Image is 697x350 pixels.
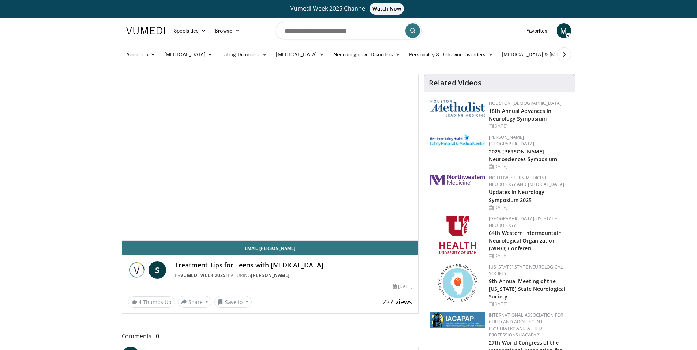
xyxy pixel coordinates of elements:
[276,22,422,39] input: Search topics, interventions
[127,3,570,15] a: Vumedi Week 2025 ChannelWatch Now
[149,261,166,279] a: S
[489,148,557,163] a: 2025 [PERSON_NAME] Neurosciences Symposium
[217,47,271,62] a: Eating Disorders
[175,261,413,269] h4: Treatment Tips for Teens with [MEDICAL_DATA]
[489,278,565,300] a: 9th Annual Meeting of the [US_STATE] State Neurological Society
[128,261,146,279] img: Vumedi Week 2025
[522,23,552,38] a: Favorites
[393,283,412,290] div: [DATE]
[122,241,419,255] a: Email [PERSON_NAME]
[489,123,569,129] div: [DATE]
[160,47,217,62] a: [MEDICAL_DATA]
[489,134,534,147] a: [PERSON_NAME][GEOGRAPHIC_DATA]
[429,79,481,87] h4: Related Videos
[214,296,252,308] button: Save to
[251,272,290,278] a: [PERSON_NAME]
[169,23,211,38] a: Specialties
[430,100,485,117] img: 5e4488cc-e109-4a4e-9fd9-73bb9237ee91.png.150x105_q85_autocrop_double_scale_upscale_version-0.2.png
[489,204,569,211] div: [DATE]
[489,189,544,203] a: Updates in Neurology Symposium 2025
[210,23,244,38] a: Browse
[405,47,497,62] a: Personality & Behavior Disorders
[175,272,413,279] div: By FEATURING
[139,298,142,305] span: 4
[329,47,405,62] a: Neurocognitive Disorders
[489,163,569,170] div: [DATE]
[489,312,563,338] a: International Association for Child and Adolescent Psychiatry and Allied Professions (IACAPAP)
[178,296,212,308] button: Share
[498,47,602,62] a: [MEDICAL_DATA] & [MEDICAL_DATA]
[430,175,485,185] img: 2a462fb6-9365-492a-ac79-3166a6f924d8.png.150x105_q85_autocrop_double_scale_upscale_version-0.2.jpg
[489,229,562,252] a: 64th Western Intermountain Neurological Organization (WINO) Conferen…
[557,23,571,38] a: M
[370,3,404,15] span: Watch Now
[180,272,226,278] a: Vumedi Week 2025
[430,312,485,328] img: 2a9917ce-aac2-4f82-acde-720e532d7410.png.150x105_q85_autocrop_double_scale_upscale_version-0.2.png
[489,175,564,187] a: Northwestern Medicine Neurology and [MEDICAL_DATA]
[122,74,419,241] video-js: Video Player
[271,47,329,62] a: [MEDICAL_DATA]
[438,264,477,302] img: 71a8b48c-8850-4916-bbdd-e2f3ccf11ef9.png.150x105_q85_autocrop_double_scale_upscale_version-0.2.png
[489,216,559,228] a: [GEOGRAPHIC_DATA][US_STATE] Neurology
[489,252,569,259] div: [DATE]
[489,264,563,277] a: [US_STATE] State Neurological Society
[128,296,175,308] a: 4 Thumbs Up
[122,331,419,341] span: Comments 0
[382,297,412,306] span: 227 views
[439,216,476,254] img: f6362829-b0a3-407d-a044-59546adfd345.png.150x105_q85_autocrop_double_scale_upscale_version-0.2.png
[122,47,160,62] a: Addiction
[489,301,569,307] div: [DATE]
[126,27,165,34] img: VuMedi Logo
[430,134,485,146] img: e7977282-282c-4444-820d-7cc2733560fd.jpg.150x105_q85_autocrop_double_scale_upscale_version-0.2.jpg
[489,107,551,122] a: 18th Annual Advances in Neurology Symposium
[489,100,561,106] a: Houston [DEMOGRAPHIC_DATA]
